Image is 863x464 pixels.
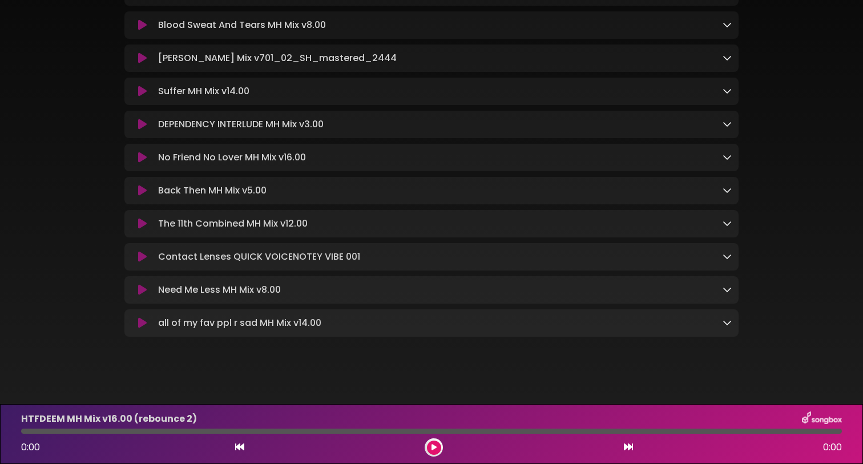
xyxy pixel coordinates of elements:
[158,184,267,197] p: Back Then MH Mix v5.00
[158,51,397,65] p: [PERSON_NAME] Mix v701_02_SH_mastered_2444
[158,118,324,131] p: DEPENDENCY INTERLUDE MH Mix v3.00
[158,18,326,32] p: Blood Sweat And Tears MH Mix v8.00
[158,217,308,231] p: The 11th Combined MH Mix v12.00
[158,151,306,164] p: No Friend No Lover MH Mix v16.00
[158,316,321,330] p: all of my fav ppl r sad MH Mix v14.00
[158,84,249,98] p: Suffer MH Mix v14.00
[158,250,360,264] p: Contact Lenses QUICK VOICENOTEY VIBE 001
[158,283,281,297] p: Need Me Less MH Mix v8.00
